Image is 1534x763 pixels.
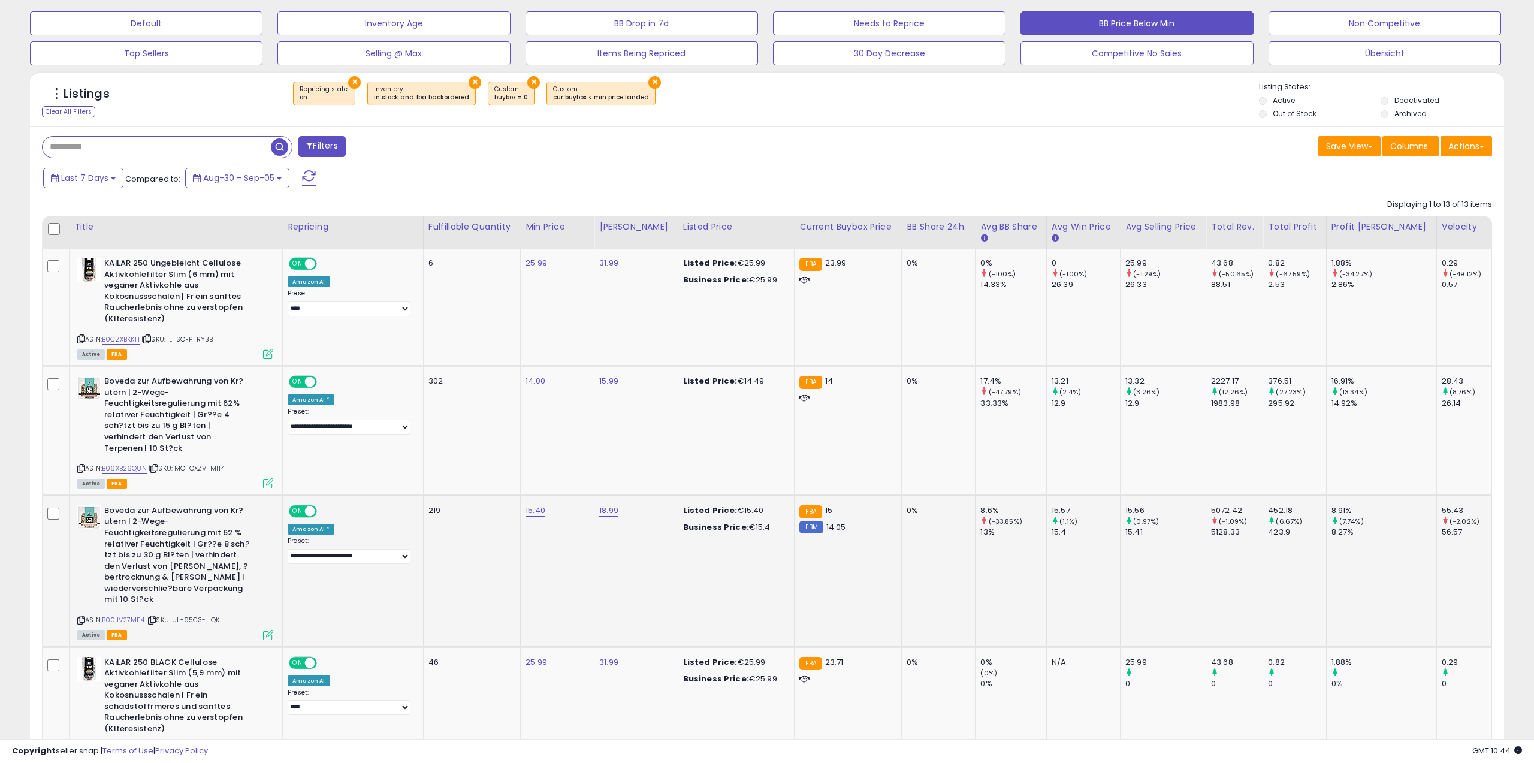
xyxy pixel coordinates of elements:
div: 302 [428,376,512,387]
div: seller snap | | [12,746,208,757]
div: 0% [980,657,1046,668]
span: OFF [315,377,334,387]
span: 15 [825,505,832,516]
small: (0%) [980,668,997,678]
div: 0.82 [1268,258,1325,269]
small: FBA [799,505,822,518]
button: Übersicht [1269,41,1501,65]
div: 12.9 [1125,398,1206,409]
button: Default [30,11,262,35]
button: Top Sellers [30,41,262,65]
div: 15.4 [1052,527,1120,538]
div: 8.27% [1331,527,1436,538]
b: Listed Price: [683,257,738,269]
div: buybox = 0 [494,94,528,102]
small: (-2.02%) [1450,517,1479,526]
small: Avg Win Price. [1052,233,1059,244]
div: 452.18 [1268,505,1325,516]
span: Last 7 Days [61,172,108,184]
span: 14.05 [826,521,846,533]
button: BB Price Below Min [1020,11,1253,35]
div: 0% [907,258,966,269]
div: 15.41 [1125,527,1206,538]
span: All listings currently available for purchase on Amazon [77,630,105,640]
button: 30 Day Decrease [773,41,1005,65]
div: Avg BB Share [980,221,1041,233]
div: 0 [1442,678,1491,689]
div: 0.57 [1442,279,1491,290]
label: Active [1273,95,1295,105]
strong: Copyright [12,745,56,756]
div: 26.39 [1052,279,1120,290]
b: Listed Price: [683,656,738,668]
a: Privacy Policy [155,745,208,756]
div: [PERSON_NAME] [599,221,672,233]
div: 55.43 [1442,505,1491,516]
small: (27.23%) [1276,387,1305,397]
img: 41mNdMe3GbL._SL40_.jpg [77,657,101,681]
small: (-1.29%) [1133,269,1161,279]
div: 0.29 [1442,258,1491,269]
div: 0 [1211,678,1263,689]
div: 16.91% [1331,376,1436,387]
div: 13% [980,527,1046,538]
div: 2227.17 [1211,376,1263,387]
a: B00JV27MF4 [102,615,144,625]
small: (-100%) [989,269,1016,279]
div: Current Buybox Price [799,221,896,233]
div: 219 [428,505,512,516]
button: × [469,76,481,89]
div: 0% [980,678,1046,689]
div: 12.9 [1052,398,1120,409]
div: 0.29 [1442,657,1491,668]
div: 1983.98 [1211,398,1263,409]
div: 0 [1268,678,1325,689]
div: on [300,94,349,102]
div: Amazon AI * [288,394,334,405]
div: 43.68 [1211,258,1263,269]
div: 43.68 [1211,657,1263,668]
b: KAiLAR 250 Ungebleicht Cellulose Aktivkohlefilter Slim (6 mm) mit veganer Aktivkohle aus Kokosnus... [104,258,250,327]
button: Filters [298,136,345,157]
div: 376.51 [1268,376,1325,387]
small: (0.97%) [1133,517,1159,526]
div: 8.6% [980,505,1046,516]
a: 15.99 [599,375,618,387]
div: 33.33% [980,398,1046,409]
button: Save View [1318,136,1381,156]
div: ASIN: [77,376,273,487]
b: Listed Price: [683,375,738,387]
small: (3.26%) [1133,387,1159,397]
small: Avg BB Share. [980,233,988,244]
div: 5128.33 [1211,527,1263,538]
div: 0% [1331,678,1436,689]
a: 25.99 [526,257,547,269]
small: (-33.85%) [989,517,1022,526]
img: 41DlyGqRuQL._SL40_.jpg [77,376,101,400]
small: (-47.79%) [989,387,1021,397]
div: Listed Price [683,221,790,233]
img: 41Mhp6mN4eL._SL40_.jpg [77,258,101,282]
button: Inventory Age [277,11,510,35]
small: (-49.12%) [1450,269,1481,279]
b: Listed Price: [683,505,738,516]
small: (-100%) [1059,269,1087,279]
div: €25.99 [683,674,786,684]
div: €15.4 [683,522,786,533]
div: 13.32 [1125,376,1206,387]
b: Business Price: [683,673,749,684]
label: Archived [1394,108,1427,119]
button: Last 7 Days [43,168,123,188]
b: Business Price: [683,521,749,533]
div: 423.9 [1268,527,1325,538]
div: Profit [PERSON_NAME] [1331,221,1432,233]
small: (8.76%) [1450,387,1475,397]
div: BB Share 24h. [907,221,970,233]
a: B0CZXBKKT1 [102,334,140,345]
small: FBM [799,521,823,533]
div: 13.21 [1052,376,1120,387]
div: 0% [907,657,966,668]
div: Amazon AI [288,276,330,287]
a: 31.99 [599,257,618,269]
p: Listing States: [1259,82,1504,93]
